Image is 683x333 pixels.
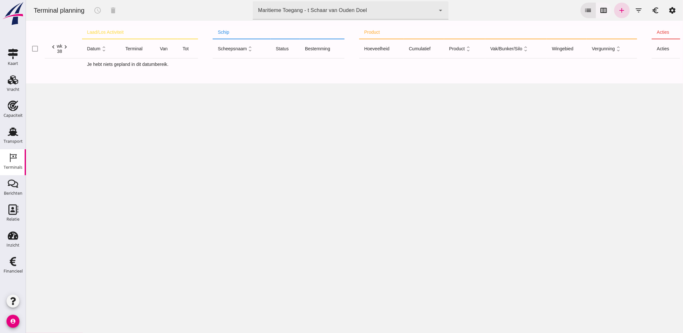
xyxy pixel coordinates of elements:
[6,217,19,221] div: Relatie
[221,45,228,52] i: unfold_more
[6,315,19,328] i: account_circle
[566,46,596,51] span: vergunning
[559,6,566,14] i: list
[8,61,18,66] div: Kaart
[609,6,617,14] i: filter_list
[497,45,503,52] i: unfold_more
[75,45,81,52] i: unfold_more
[24,43,31,50] i: chevron_left
[232,6,341,14] div: Maritieme Toegang - t Schaar van Ouden Doel
[31,49,36,54] div: 38
[574,6,582,14] i: calendar_view_week
[1,2,25,26] img: logo-small.a267ee39.svg
[31,43,36,49] div: wk
[4,269,23,273] div: Financieel
[36,43,43,50] i: chevron_right
[56,26,172,39] th: laad/los activiteit
[4,113,23,117] div: Capaciteit
[4,139,23,143] div: Transport
[3,6,64,15] div: Terminal planning
[94,39,129,58] th: terminal
[592,6,600,14] i: add
[465,46,503,51] span: vak/bunker/silo
[129,39,151,58] th: van
[4,165,22,169] div: Terminals
[423,46,446,51] span: product
[187,26,319,39] th: schip
[333,39,378,58] th: hoeveelheid
[6,243,19,247] div: Inzicht
[626,26,654,39] th: acties
[61,46,81,51] span: datum
[643,6,651,14] i: settings
[626,6,634,14] i: euro
[333,26,611,39] th: product
[4,191,22,195] div: Berichten
[589,45,596,52] i: unfold_more
[192,46,228,51] span: scheepsnaam
[626,39,654,58] th: acties
[378,39,418,58] th: cumulatief
[274,39,319,58] th: bestemming
[245,39,274,58] th: status
[56,58,654,70] td: Je hebt niets gepland in dit datumbereik.
[439,45,446,52] i: unfold_more
[521,39,561,58] th: wingebied
[152,39,172,58] th: tot
[7,87,19,92] div: Vracht
[411,6,419,14] i: arrow_drop_down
